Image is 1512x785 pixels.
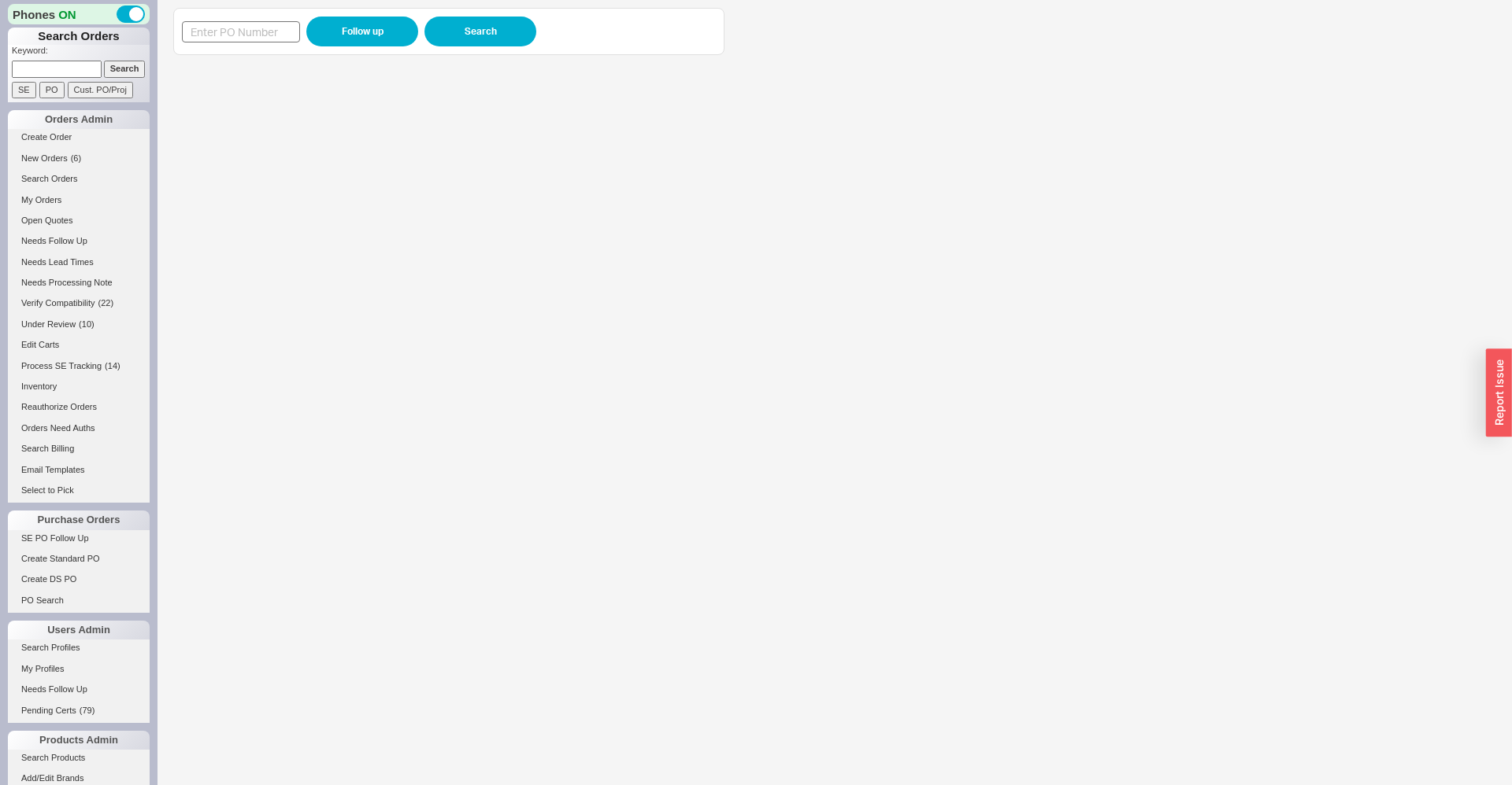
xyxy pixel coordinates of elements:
[104,61,146,77] input: Search
[8,681,150,698] a: Needs Follow Up
[21,319,76,329] span: Under Review
[21,298,95,308] span: Verify Compatibility
[68,82,133,98] input: Cust. PO/Proj
[8,639,150,656] a: Search Profiles
[8,482,150,499] a: Select to Pick
[8,171,150,187] a: Search Orders
[8,462,150,478] a: Email Templates
[306,17,418,46] button: Follow up
[8,212,150,229] a: Open Quotes
[98,298,114,308] span: ( 22 )
[8,378,150,395] a: Inventory
[8,510,150,529] div: Purchase Orders
[8,254,150,271] a: Needs Lead Times
[8,530,150,547] a: SE PO Follow Up
[8,420,150,437] a: Orders Need Auths
[8,129,150,146] a: Create Order
[8,750,150,766] a: Search Products
[39,82,65,98] input: PO
[8,551,150,567] a: Create Standard PO
[8,661,150,677] a: My Profiles
[8,440,150,457] a: Search Billing
[8,337,150,353] a: Edit Carts
[8,233,150,249] a: Needs Follow Up
[21,361,102,370] span: Process SE Tracking
[465,22,497,41] span: Search
[8,621,150,639] div: Users Admin
[21,278,113,287] span: Needs Processing Note
[182,21,300,42] input: Enter PO Number
[79,319,94,329] span: ( 10 )
[8,358,150,374] a: Process SE Tracking(14)
[424,17,536,46] button: Search
[105,361,120,370] span: ( 14 )
[21,236,87,245] span: Needs Follow Up
[71,153,81,163] span: ( 6 )
[8,571,150,588] a: Create DS PO
[80,706,95,715] span: ( 79 )
[21,684,87,694] span: Needs Follow Up
[8,150,150,167] a: New Orders(6)
[8,4,150,24] div: Phones
[8,399,150,415] a: Reauthorize Orders
[58,6,76,23] span: ON
[8,275,150,291] a: Needs Processing Note
[8,295,150,311] a: Verify Compatibility(22)
[8,28,150,45] h1: Search Orders
[8,592,150,609] a: PO Search
[8,731,150,750] div: Products Admin
[21,706,76,715] span: Pending Certs
[8,316,150,333] a: Under Review(10)
[8,110,150,129] div: Orders Admin
[342,22,384,41] span: Follow up
[8,192,150,208] a: My Orders
[21,153,68,163] span: New Orders
[12,82,36,98] input: SE
[8,702,150,719] a: Pending Certs(79)
[12,45,150,61] p: Keyword:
